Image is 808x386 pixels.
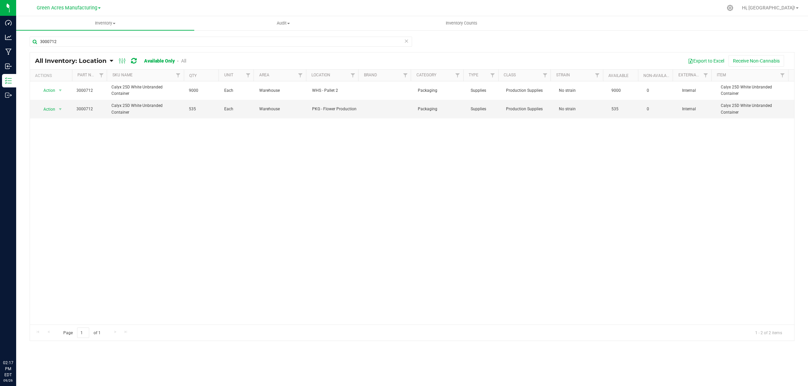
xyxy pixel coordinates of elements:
div: Actions [35,73,69,78]
a: Unit [224,73,233,77]
span: No strain [559,106,604,112]
a: All [181,58,186,64]
a: Strain [556,73,570,77]
a: Inventory [16,16,194,30]
iframe: Resource center [7,332,27,352]
a: Filter [700,70,711,81]
span: Action [38,105,56,114]
p: 02:17 PM EDT [3,360,13,378]
span: WHS - Pallet 2 [312,87,357,94]
a: Filter [295,70,306,81]
span: 0 [647,87,674,94]
a: Non-Available [643,73,673,78]
span: Inventory Counts [437,20,486,26]
a: Filter [777,70,788,81]
span: Internal [682,87,713,94]
a: Inventory Counts [372,16,550,30]
a: Filter [452,70,463,81]
a: Available [608,73,629,78]
span: Inventory [16,20,194,26]
a: All Inventory: Location [35,57,110,65]
div: Manage settings [726,5,734,11]
span: Calyx 25D White Unbranded Container [721,84,790,97]
a: Filter [96,70,107,81]
span: Warehouse [259,87,304,94]
a: Part Number [77,73,104,77]
a: Filter [539,70,550,81]
a: Filter [400,70,411,81]
span: Calyx 25D White Unbranded Container [111,84,181,97]
span: Hi, [GEOGRAPHIC_DATA]! [742,5,795,10]
p: 09/26 [3,378,13,383]
a: Location [311,73,330,77]
span: All Inventory: Location [35,57,106,65]
a: Area [259,73,269,77]
span: 0 [647,106,674,112]
inline-svg: Dashboard [5,20,12,26]
span: Each [224,106,251,112]
input: Search Item Name, Retail Display Name, SKU, Part Number... [30,37,412,47]
inline-svg: Inbound [5,63,12,70]
a: Filter [347,70,358,81]
button: Export to Excel [683,55,729,67]
a: SKU Name [112,73,133,77]
span: Supplies [471,106,498,112]
a: External/Internal [678,73,719,77]
a: Qty [189,73,197,78]
span: 9000 [189,87,216,94]
span: select [56,86,65,95]
span: No strain [559,87,604,94]
span: Audit [195,20,372,26]
span: Action [38,86,56,95]
span: 9000 [611,87,639,94]
inline-svg: Analytics [5,34,12,41]
span: 535 [611,106,639,112]
a: Filter [242,70,254,81]
inline-svg: Manufacturing [5,48,12,55]
span: Calyx 25D White Unbranded Container [721,103,790,115]
inline-svg: Outbound [5,92,12,99]
button: Receive Non-Cannabis [729,55,784,67]
span: Page of 1 [58,327,106,338]
span: 3000712 [76,106,104,112]
span: Calyx 25D White Unbranded Container [111,103,181,115]
span: Supplies [471,87,498,94]
inline-svg: Inventory [5,77,12,84]
span: Clear [404,37,409,45]
span: Packaging [418,87,463,94]
a: Class [504,73,516,77]
span: Warehouse [259,106,304,112]
a: Filter [487,70,498,81]
a: Filter [592,70,603,81]
a: Filter [172,70,183,81]
span: select [56,105,65,114]
a: Available Only [144,58,175,64]
span: Production Supplies [506,106,551,112]
input: 1 [77,327,89,338]
a: Audit [194,16,372,30]
a: Type [469,73,478,77]
span: 1 - 2 of 2 items [750,327,787,338]
span: 3000712 [76,87,104,94]
span: PKG - Flower Production [312,106,357,112]
a: Item [717,73,726,77]
span: Packaging [418,106,463,112]
span: Production Supplies [506,87,551,94]
span: 535 [189,106,216,112]
span: Internal [682,106,713,112]
span: Green Acres Manufacturing [37,5,97,11]
a: Category [416,73,436,77]
span: Each [224,87,251,94]
a: Brand [364,73,377,77]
